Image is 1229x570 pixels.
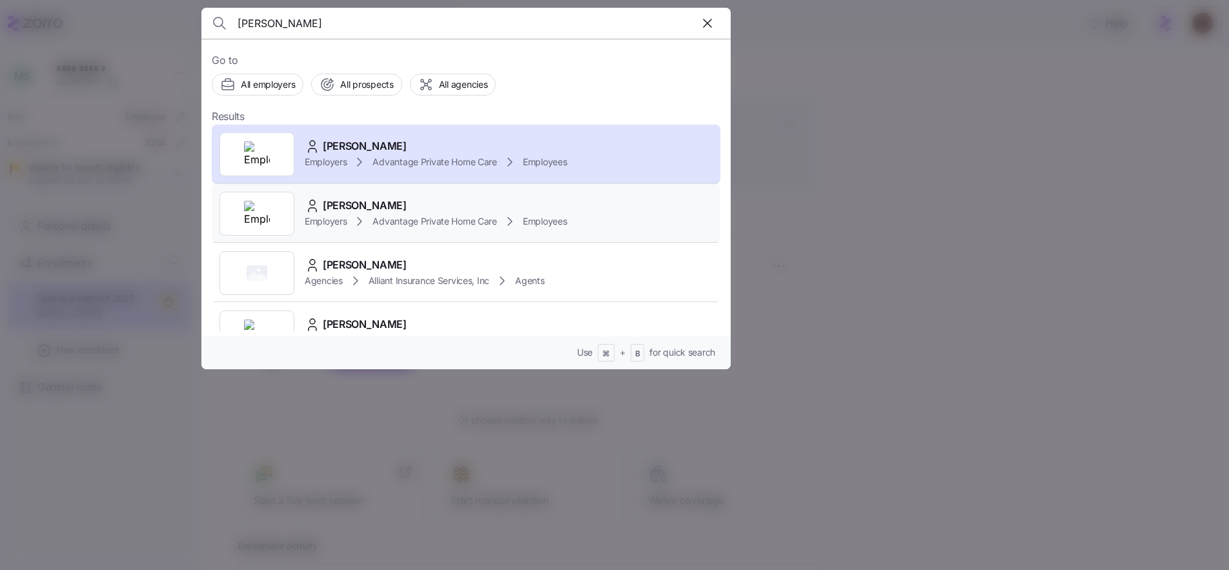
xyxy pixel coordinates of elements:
span: for quick search [649,346,715,359]
span: Go to [212,52,720,68]
span: B [635,349,640,360]
span: Employers [305,156,347,168]
span: + [620,346,625,359]
span: Employers [305,215,347,228]
button: All prospects [311,74,401,96]
span: Use [577,346,593,359]
span: Employees [523,156,567,168]
button: All employers [212,74,303,96]
span: All employers [241,78,295,91]
span: [PERSON_NAME] [323,138,407,154]
span: Results [212,108,245,125]
span: [PERSON_NAME] [323,316,407,332]
img: Employer logo [244,320,270,345]
img: Employer logo [244,141,270,167]
span: Alliant Insurance Services, Inc [369,274,489,287]
span: Advantage Private Home Care [372,156,496,168]
span: Agencies [305,274,343,287]
span: [PERSON_NAME] [323,198,407,214]
img: Employer logo [244,201,270,227]
span: Agents [515,274,544,287]
span: ⌘ [602,349,610,360]
span: Advantage Private Home Care [372,215,496,228]
span: Employees [523,215,567,228]
button: All agencies [410,74,496,96]
span: [PERSON_NAME] [323,257,407,273]
span: All prospects [340,78,393,91]
span: All agencies [439,78,488,91]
